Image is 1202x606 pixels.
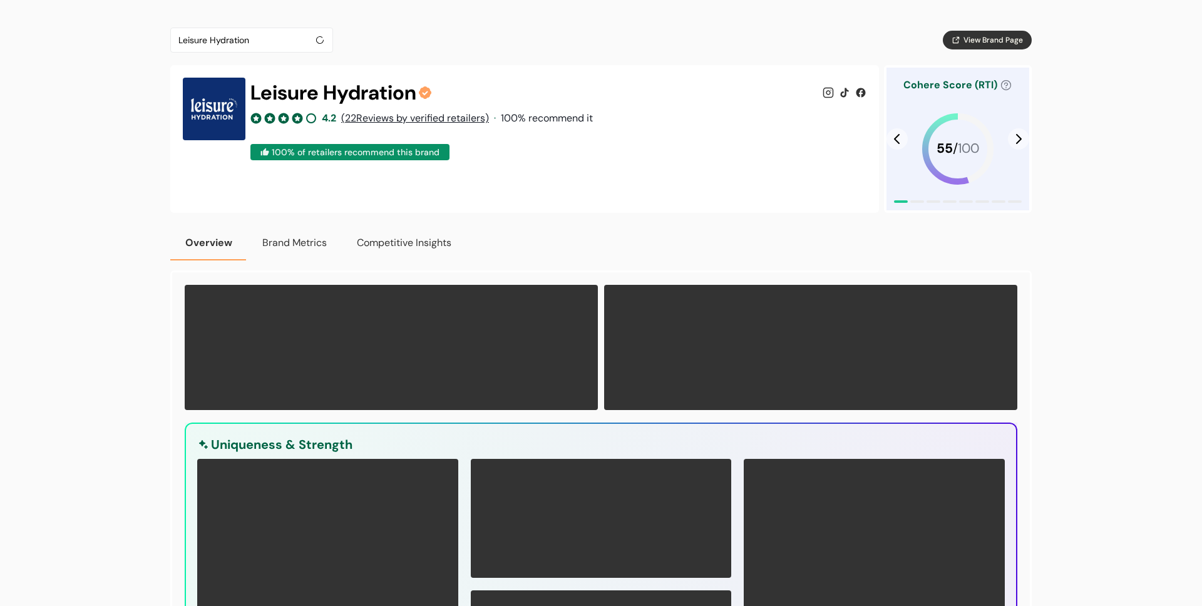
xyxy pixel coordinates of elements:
div: ( 22 Reviews by verified retailers) [341,111,489,126]
span: 100 % of retailers recommend this brand [272,146,439,159]
div: · [494,111,496,126]
span: Leisure Hydration [250,78,416,108]
div: 100 % recommend it [501,111,593,126]
div: Leisure Hydration [178,33,312,48]
button: Competitive Insights [342,225,466,260]
button: Overview [170,225,247,260]
span: View Brand Page [963,34,1023,46]
button: Brand Metrics [247,225,342,260]
div: Cohere Score (RTI) [903,68,1012,103]
button: Next Slide [1008,128,1029,150]
button: Previous Slide [886,128,908,150]
div: Uniqueness & Strength [211,435,352,454]
div: Slide 1 [886,68,1029,210]
span: 100 [958,139,979,159]
div: 4.2 [322,111,336,126]
span: / [953,139,958,159]
button: View Brand Page [943,31,1032,49]
div: Carousel [886,68,1029,210]
span: 55 [937,139,953,159]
